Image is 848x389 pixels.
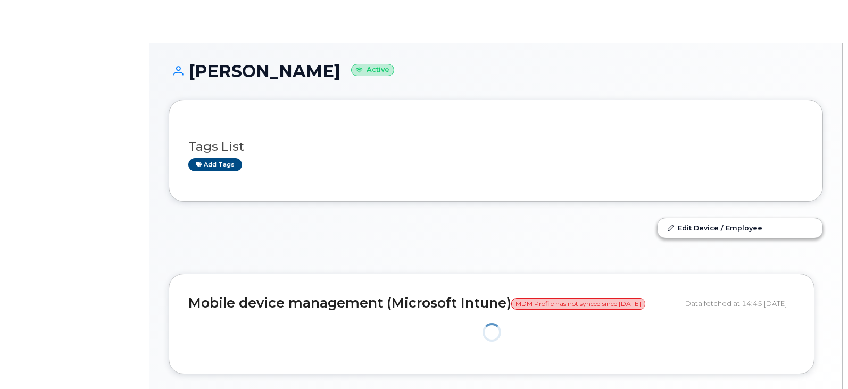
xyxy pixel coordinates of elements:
[511,298,645,310] span: MDM Profile has not synced since [DATE]
[685,293,795,313] div: Data fetched at 14:45 [DATE]
[188,158,242,171] a: Add tags
[351,64,394,76] small: Active
[188,296,677,311] h2: Mobile device management (Microsoft Intune)
[658,218,822,237] a: Edit Device / Employee
[188,140,803,153] h3: Tags List
[169,62,823,80] h1: [PERSON_NAME]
